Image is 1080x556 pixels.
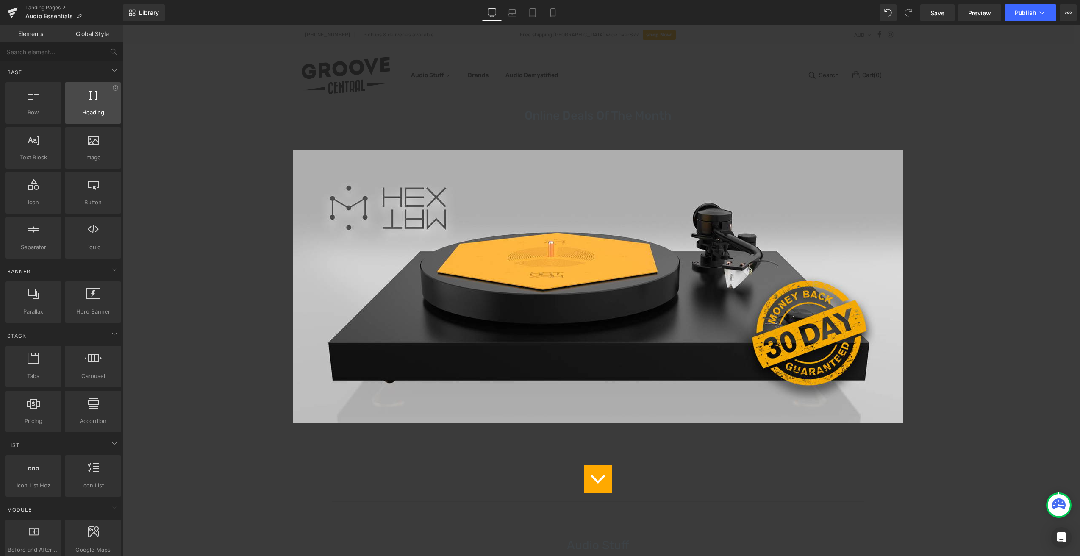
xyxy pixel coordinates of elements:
a: Laptop [502,4,522,21]
span: Publish [1015,9,1036,16]
span: Row [8,108,59,117]
span: Separator [8,243,59,252]
span: Pricing [8,417,59,425]
span: Banner [6,267,31,275]
span: Icon [8,198,59,207]
span: Module [6,506,33,514]
span: Google Maps [67,545,119,554]
span: Image [67,153,119,162]
span: Icon List [67,481,119,490]
span: Text Block [8,153,59,162]
span: Icon List Hoz [8,481,59,490]
span: Before and After Images [8,545,59,554]
span: Tabs [8,372,59,381]
button: More [1060,4,1077,21]
button: Publish [1005,4,1056,21]
div: View Information [112,85,119,91]
div: Open Intercom Messenger [1051,527,1072,548]
span: Preview [968,8,991,17]
span: List [6,441,21,449]
button: Redo [900,4,917,21]
a: New Library [123,4,165,21]
span: Accordion [67,417,119,425]
span: Save [930,8,944,17]
a: Tablet [522,4,543,21]
a: Desktop [482,4,502,21]
span: Liquid [67,243,119,252]
button: Undo [880,4,897,21]
a: Landing Pages [25,4,123,11]
span: Heading [67,108,119,117]
span: Carousel [67,372,119,381]
a: Mobile [543,4,563,21]
span: Button [67,198,119,207]
span: Hero Banner [67,307,119,316]
span: Stack [6,332,27,340]
span: Base [6,68,23,76]
span: Library [139,9,159,17]
span: Audio Essentials [25,13,73,19]
span: Parallax [8,307,59,316]
a: Preview [958,4,1001,21]
a: Global Style [61,25,123,42]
